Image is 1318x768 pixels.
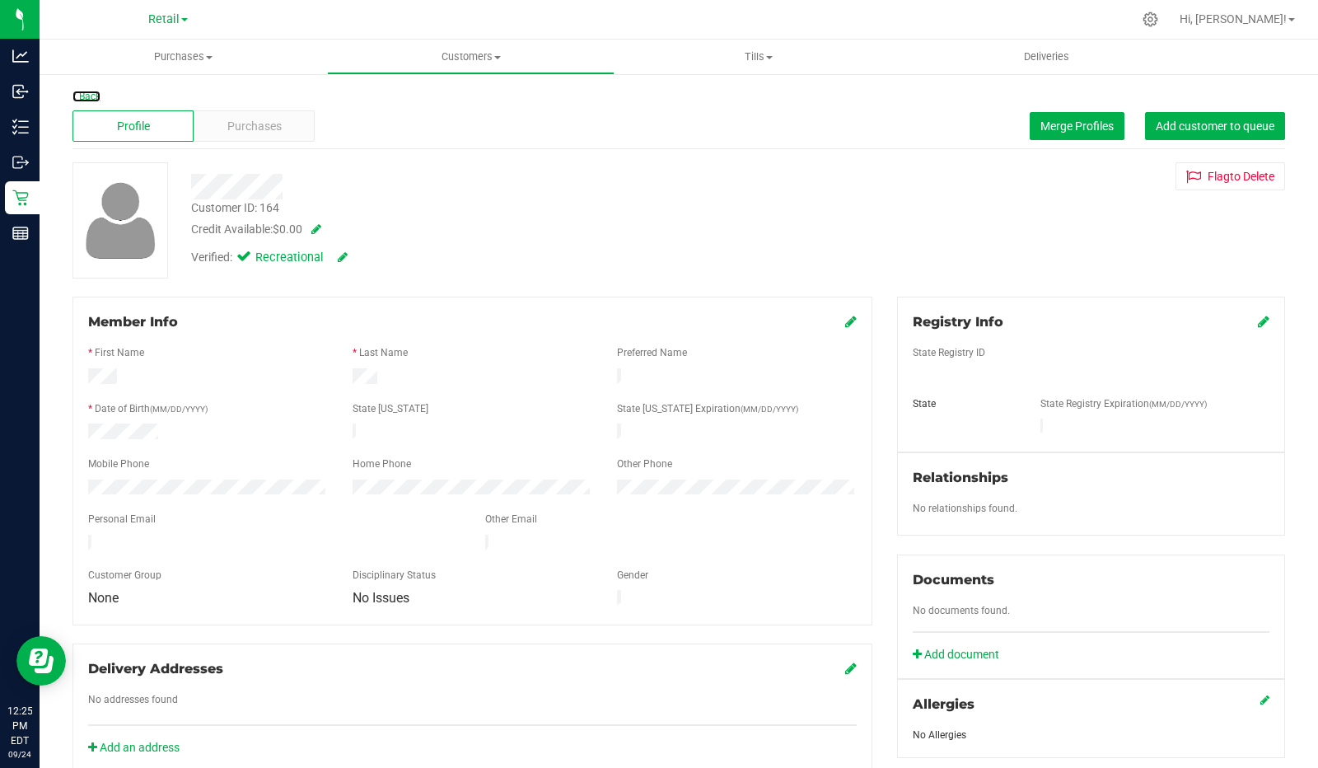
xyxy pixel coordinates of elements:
[191,199,279,217] div: Customer ID: 164
[353,457,411,471] label: Home Phone
[615,49,901,64] span: Tills
[255,249,321,267] span: Recreational
[359,345,408,360] label: Last Name
[913,470,1008,485] span: Relationships
[77,178,164,263] img: user-icon.png
[485,512,537,527] label: Other Email
[900,396,1027,411] div: State
[1156,119,1274,133] span: Add customer to queue
[191,221,785,238] div: Credit Available:
[72,91,100,102] a: Back
[617,345,687,360] label: Preferred Name
[353,590,409,606] span: No Issues
[617,401,798,416] label: State [US_STATE] Expiration
[12,190,29,206] inline-svg: Retail
[88,741,180,754] a: Add an address
[88,512,156,527] label: Personal Email
[1040,396,1207,411] label: State Registry Expiration
[913,314,1003,330] span: Registry Info
[95,345,144,360] label: First Name
[353,401,428,416] label: State [US_STATE]
[88,590,119,606] span: None
[7,748,32,761] p: 09/24
[617,457,672,471] label: Other Phone
[353,568,436,583] label: Disciplinary Status
[1180,12,1287,26] span: Hi, [PERSON_NAME]!
[913,696,974,712] span: Allergies
[1002,49,1091,64] span: Deliveries
[1040,119,1114,133] span: Merge Profiles
[12,48,29,64] inline-svg: Analytics
[191,249,348,267] div: Verified:
[12,83,29,100] inline-svg: Inbound
[88,661,223,677] span: Delivery Addresses
[741,405,798,414] span: (MM/DD/YYYY)
[615,40,902,74] a: Tills
[1149,400,1207,409] span: (MM/DD/YYYY)
[88,692,178,707] label: No addresses found
[40,40,327,74] a: Purchases
[1140,12,1161,27] div: Manage settings
[327,40,615,74] a: Customers
[328,49,614,64] span: Customers
[227,118,282,135] span: Purchases
[12,119,29,135] inline-svg: Inventory
[913,728,1269,742] div: No Allergies
[16,636,66,686] iframe: Resource center
[95,401,208,416] label: Date of Birth
[150,405,208,414] span: (MM/DD/YYYY)
[12,225,29,241] inline-svg: Reports
[148,12,180,26] span: Retail
[88,457,149,471] label: Mobile Phone
[1175,162,1285,190] button: Flagto Delete
[913,572,994,588] span: Documents
[117,118,150,135] span: Profile
[903,40,1190,74] a: Deliveries
[88,568,161,583] label: Customer Group
[913,345,985,360] label: State Registry ID
[913,605,1010,616] span: No documents found.
[913,646,1007,663] a: Add document
[7,704,32,748] p: 12:25 PM EDT
[1030,112,1124,140] button: Merge Profiles
[617,568,648,583] label: Gender
[12,154,29,171] inline-svg: Outbound
[88,314,178,330] span: Member Info
[913,501,1017,516] label: No relationships found.
[1145,112,1285,140] button: Add customer to queue
[273,222,302,236] span: $0.00
[40,49,327,64] span: Purchases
